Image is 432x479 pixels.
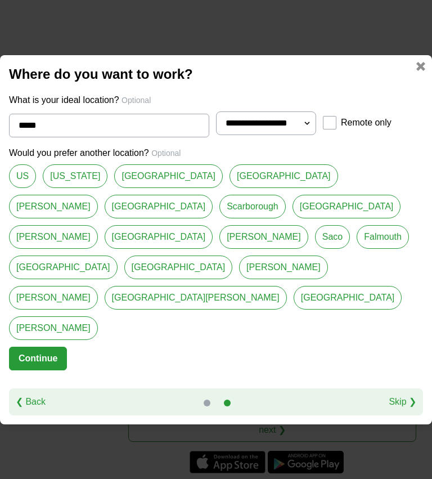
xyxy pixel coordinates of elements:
[9,286,98,310] a: [PERSON_NAME]
[105,225,213,249] a: [GEOGRAPHIC_DATA]
[357,225,409,249] a: Falmouth
[239,256,328,279] a: [PERSON_NAME]
[151,149,181,158] span: Optional
[9,146,423,160] p: Would you prefer another location?
[315,225,350,249] a: Saco
[219,195,286,218] a: Scarborough
[294,286,402,310] a: [GEOGRAPHIC_DATA]
[16,395,46,409] a: ❮ Back
[9,195,98,218] a: [PERSON_NAME]
[114,164,223,188] a: [GEOGRAPHIC_DATA]
[9,164,36,188] a: US
[105,286,287,310] a: [GEOGRAPHIC_DATA][PERSON_NAME]
[9,93,423,107] p: What is your ideal location?
[43,164,107,188] a: [US_STATE]
[389,395,416,409] a: Skip ❯
[229,164,338,188] a: [GEOGRAPHIC_DATA]
[9,316,98,340] a: [PERSON_NAME]
[341,116,391,129] label: Remote only
[9,256,118,279] a: [GEOGRAPHIC_DATA]
[292,195,401,218] a: [GEOGRAPHIC_DATA]
[9,347,67,370] button: Continue
[124,256,233,279] a: [GEOGRAPHIC_DATA]
[219,225,308,249] a: [PERSON_NAME]
[9,225,98,249] a: [PERSON_NAME]
[105,195,213,218] a: [GEOGRAPHIC_DATA]
[121,96,151,105] span: Optional
[9,64,423,84] h2: Where do you want to work?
